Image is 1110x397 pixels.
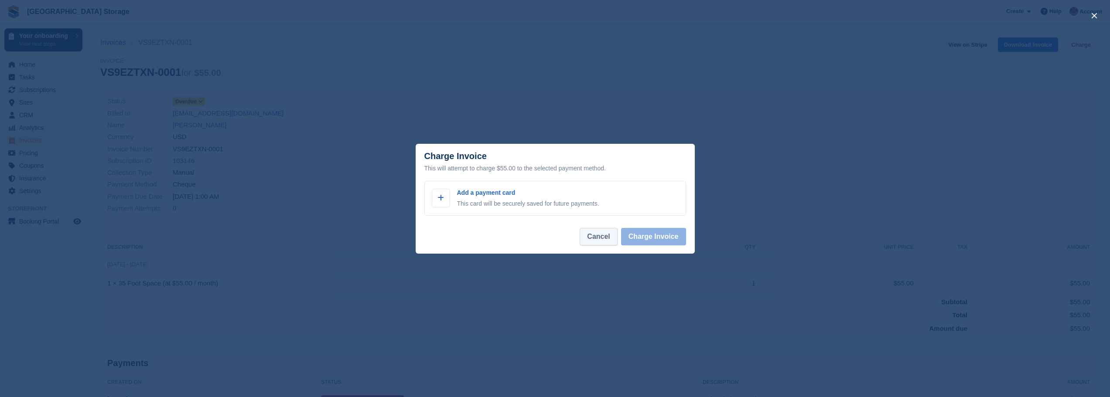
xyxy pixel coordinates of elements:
div: Charge Invoice [424,151,686,173]
a: Add a payment card This card will be securely saved for future payments. [424,181,686,216]
p: This card will be securely saved for future payments. [457,199,599,208]
button: close [1087,9,1101,23]
div: This will attempt to charge $55.00 to the selected payment method. [424,163,686,173]
p: Add a payment card [457,188,599,197]
button: Charge Invoice [621,228,686,245]
button: Cancel [580,228,617,245]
